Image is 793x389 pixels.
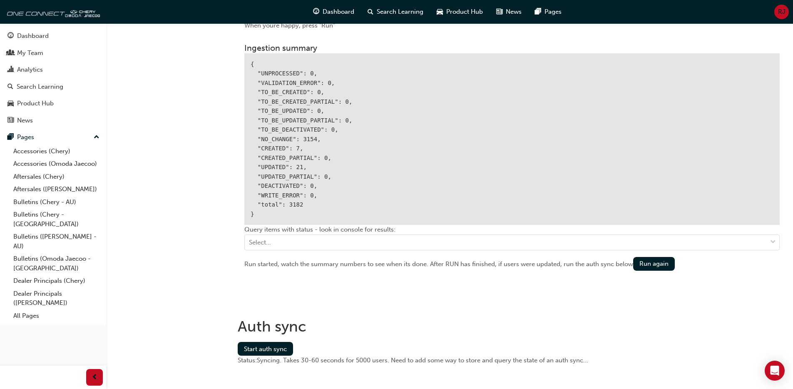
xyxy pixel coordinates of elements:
[10,183,103,196] a: Aftersales ([PERSON_NAME])
[437,7,443,17] span: car-icon
[94,132,99,143] span: up-icon
[7,32,14,40] span: guage-icon
[377,7,423,17] span: Search Learning
[528,3,568,20] a: pages-iconPages
[17,31,49,41] div: Dashboard
[244,53,780,225] div: { "UNPROCESSED": 0, "VALIDATION_ERROR": 0, "TO_BE_CREATED": 0, "TO_BE_CREATED_PARTIAL": 0, "TO_BE...
[3,27,103,130] button: DashboardMy TeamAnalyticsSearch LearningProduct HubNews
[249,238,271,247] div: Select...
[17,99,54,108] div: Product Hub
[3,96,103,111] a: Product Hub
[7,117,14,125] span: news-icon
[92,372,98,383] span: prev-icon
[10,287,103,309] a: Dealer Principals ([PERSON_NAME])
[3,79,103,95] a: Search Learning
[10,208,103,230] a: Bulletins (Chery - [GEOGRAPHIC_DATA])
[770,237,776,248] span: down-icon
[3,28,103,44] a: Dashboard
[17,132,34,142] div: Pages
[361,3,430,20] a: search-iconSearch Learning
[10,145,103,158] a: Accessories (Chery)
[17,65,43,75] div: Analytics
[3,113,103,128] a: News
[3,45,103,61] a: My Team
[10,230,103,252] a: Bulletins ([PERSON_NAME] - AU)
[3,130,103,145] button: Pages
[496,7,502,17] span: news-icon
[323,7,354,17] span: Dashboard
[7,100,14,107] span: car-icon
[238,356,786,365] div: Status: Syncing. Takes 30-60 seconds for 5000 users. Need to add some way to store and query the ...
[10,196,103,209] a: Bulletins (Chery - AU)
[774,5,789,19] button: RJ
[7,83,13,91] span: search-icon
[7,66,14,74] span: chart-icon
[313,7,319,17] span: guage-icon
[3,62,103,77] a: Analytics
[244,257,780,271] div: Run started, watch the summary numbers to see when its done. After RUN has finished, if users wer...
[10,309,103,322] a: All Pages
[238,342,293,356] button: Start auth sync
[10,274,103,287] a: Dealer Principals (Chery)
[544,7,562,17] span: Pages
[535,7,541,17] span: pages-icon
[17,116,33,125] div: News
[10,252,103,274] a: Bulletins (Omoda Jaecoo - [GEOGRAPHIC_DATA])
[7,50,14,57] span: people-icon
[490,3,528,20] a: news-iconNews
[17,48,43,58] div: My Team
[17,82,63,92] div: Search Learning
[4,3,100,20] img: oneconnect
[7,134,14,141] span: pages-icon
[430,3,490,20] a: car-iconProduct Hub
[506,7,522,17] span: News
[765,361,785,381] div: Open Intercom Messenger
[446,7,483,17] span: Product Hub
[633,257,675,271] button: Run again
[244,225,780,257] div: Query items with status - look in console for results:
[778,7,786,17] span: RJ
[238,317,786,336] h1: Auth sync
[10,170,103,183] a: Aftersales (Chery)
[10,157,103,170] a: Accessories (Omoda Jaecoo)
[368,7,373,17] span: search-icon
[306,3,361,20] a: guage-iconDashboard
[244,43,780,53] h3: Ingestion summary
